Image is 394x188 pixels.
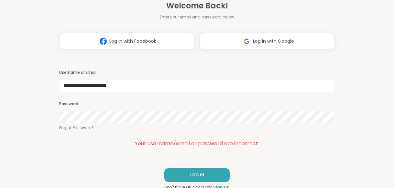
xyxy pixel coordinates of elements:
h3: Password [59,101,335,107]
h3: Username or Email [59,70,335,75]
span: Log in with Facebook [109,38,156,45]
span: Log in with Google [253,38,294,45]
span: LOG IN [190,172,204,178]
a: Forgot Password? [59,125,335,131]
span: Enter your email and password below [160,14,234,20]
img: ShareWell Logomark [241,35,253,47]
img: ShareWell Logomark [97,35,109,47]
div: Your username/email or password are incorrect. [59,140,335,148]
button: Log in with Google [200,33,335,49]
button: Log in with Facebook [59,33,194,49]
button: LOG IN [164,168,230,182]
